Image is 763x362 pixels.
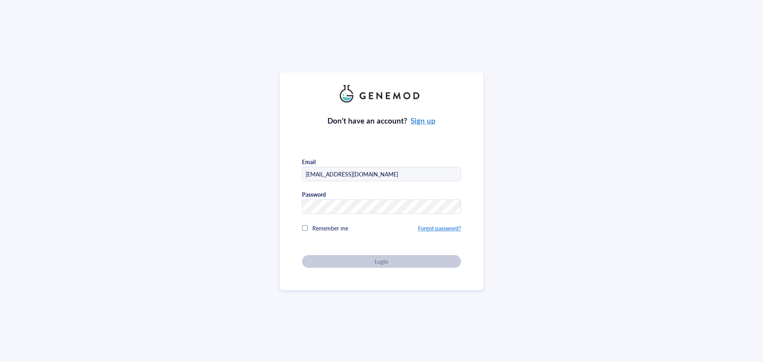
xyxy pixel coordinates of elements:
div: Email [302,158,316,165]
a: Sign up [411,115,436,126]
span: Remember me [312,224,348,232]
div: Don’t have an account? [327,115,436,126]
a: Forgot password? [418,224,461,232]
img: genemod_logo_light-BcqUzbGq.png [340,85,423,103]
div: Password [302,191,326,198]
